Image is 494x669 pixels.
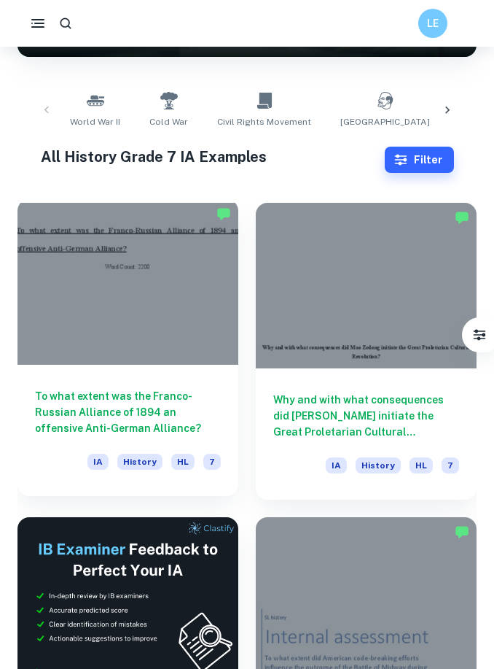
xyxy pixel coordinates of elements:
[217,115,311,128] span: Civil Rights Movement
[203,454,221,470] span: 7
[149,115,188,128] span: Cold War
[465,320,494,349] button: Filter
[171,454,195,470] span: HL
[216,206,231,221] img: Marked
[256,203,477,500] a: Why and with what consequences did [PERSON_NAME] initiate the Great Proletarian Cultural Revoluti...
[455,525,469,539] img: Marked
[35,388,221,436] h6: To what extent was the Franco-Russian Alliance of 1894 an offensive Anti-German Alliance?
[409,457,433,473] span: HL
[340,115,430,128] span: [GEOGRAPHIC_DATA]
[455,210,469,225] img: Marked
[17,203,238,500] a: To what extent was the Franco-Russian Alliance of 1894 an offensive Anti-German Alliance?IAHistor...
[70,115,120,128] span: World War II
[273,392,459,440] h6: Why and with what consequences did [PERSON_NAME] initiate the Great Proletarian Cultural Revolution?
[326,457,347,473] span: IA
[418,9,447,38] button: LE
[41,146,385,168] h1: All History Grade 7 IA Examples
[385,147,454,173] button: Filter
[356,457,401,473] span: History
[117,454,162,470] span: History
[87,454,109,470] span: IA
[425,15,442,31] h6: LE
[442,457,459,473] span: 7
